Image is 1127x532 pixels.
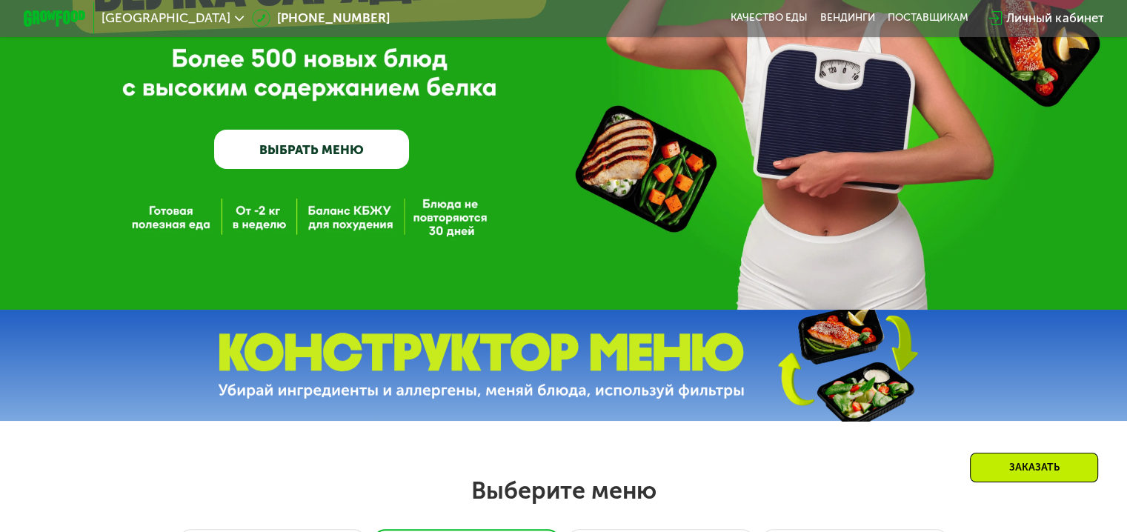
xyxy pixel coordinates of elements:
[252,9,390,27] a: [PHONE_NUMBER]
[888,12,968,24] div: поставщикам
[731,12,808,24] a: Качество еды
[102,12,230,24] span: [GEOGRAPHIC_DATA]
[50,476,1077,505] h2: Выберите меню
[820,12,875,24] a: Вендинги
[970,453,1098,482] div: Заказать
[214,130,409,169] a: ВЫБРАТЬ МЕНЮ
[1006,9,1103,27] div: Личный кабинет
